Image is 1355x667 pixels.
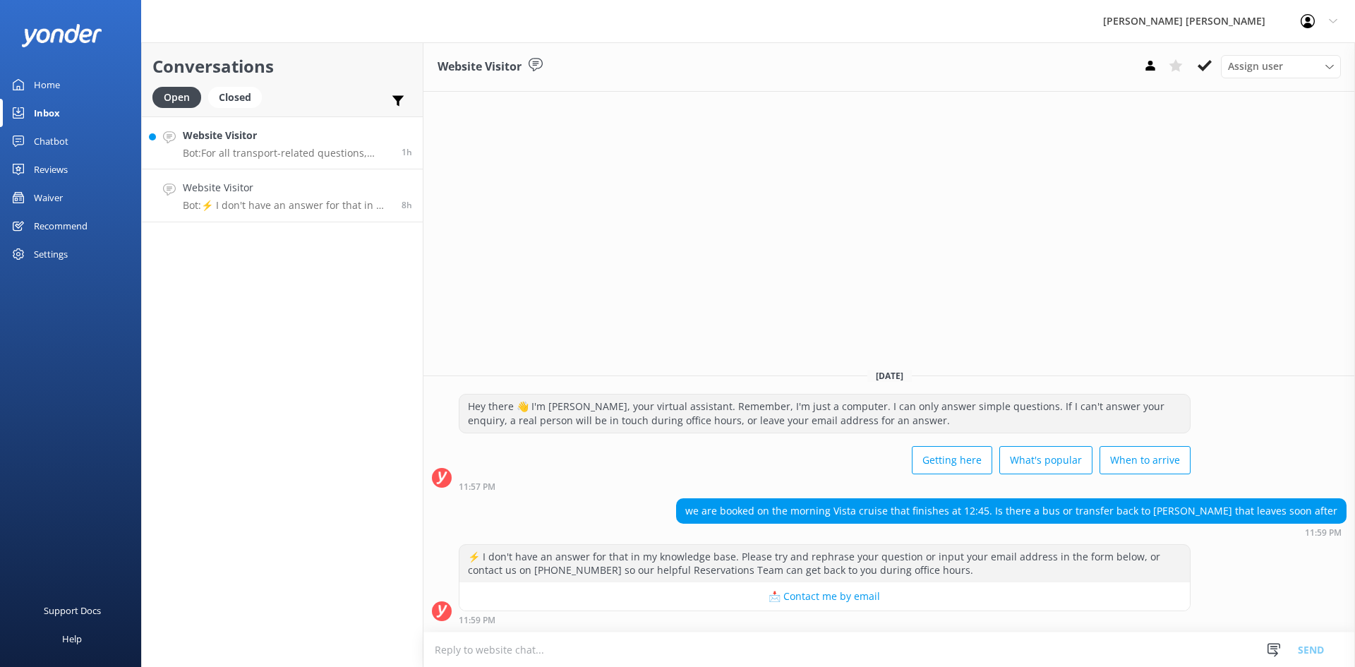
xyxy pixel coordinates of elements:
[34,127,68,155] div: Chatbot
[1228,59,1283,74] span: Assign user
[34,99,60,127] div: Inbox
[183,180,391,196] h4: Website Visitor
[208,89,269,104] a: Closed
[34,71,60,99] div: Home
[34,212,88,240] div: Recommend
[677,499,1346,523] div: we are booked on the morning Vista cruise that finishes at 12:45. Is there a bus or transfer back...
[44,596,101,625] div: Support Docs
[152,87,201,108] div: Open
[459,545,1190,582] div: ⚡ I don't have an answer for that in my knowledge base. Please try and rephrase your question or ...
[459,395,1190,432] div: Hey there 👋 I'm [PERSON_NAME], your virtual assistant. Remember, I'm just a computer. I can only ...
[402,199,412,211] span: Sep 05 2025 11:59pm (UTC +12:00) Pacific/Auckland
[999,446,1092,474] button: What's popular
[208,87,262,108] div: Closed
[21,24,102,47] img: yonder-white-logo.png
[402,146,412,158] span: Sep 06 2025 07:42am (UTC +12:00) Pacific/Auckland
[183,128,391,143] h4: Website Visitor
[152,89,208,104] a: Open
[459,582,1190,611] button: 📩 Contact me by email
[183,199,391,212] p: Bot: ⚡ I don't have an answer for that in my knowledge base. Please try and rephrase your questio...
[1221,55,1341,78] div: Assign User
[34,184,63,212] div: Waiver
[1305,529,1342,537] strong: 11:59 PM
[183,147,391,160] p: Bot: For all transport-related questions, please contact our Reservations Team for the most accur...
[34,240,68,268] div: Settings
[438,58,522,76] h3: Website Visitor
[459,616,495,625] strong: 11:59 PM
[34,155,68,184] div: Reviews
[142,169,423,222] a: Website VisitorBot:⚡ I don't have an answer for that in my knowledge base. Please try and rephras...
[912,446,992,474] button: Getting here
[676,527,1347,537] div: Sep 05 2025 11:59pm (UTC +12:00) Pacific/Auckland
[152,53,412,80] h2: Conversations
[459,481,1191,491] div: Sep 05 2025 11:57pm (UTC +12:00) Pacific/Auckland
[142,116,423,169] a: Website VisitorBot:For all transport-related questions, please contact our Reservations Team for ...
[1100,446,1191,474] button: When to arrive
[867,370,912,382] span: [DATE]
[459,615,1191,625] div: Sep 05 2025 11:59pm (UTC +12:00) Pacific/Auckland
[62,625,82,653] div: Help
[459,483,495,491] strong: 11:57 PM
